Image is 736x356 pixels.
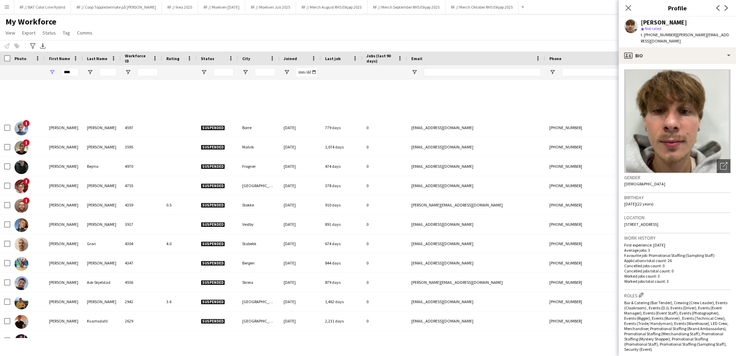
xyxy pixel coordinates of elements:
div: [PERSON_NAME] [45,273,83,292]
div: 4755 [121,176,162,195]
div: [PHONE_NUMBER] [545,118,634,137]
div: [DATE] [279,137,321,156]
div: 891 days [321,215,362,234]
div: 4304 [121,234,162,253]
div: [EMAIL_ADDRESS][DOMAIN_NAME] [407,176,545,195]
div: [EMAIL_ADDRESS][DOMAIN_NAME] [407,292,545,311]
div: [EMAIL_ADDRESS][DOMAIN_NAME] [407,118,545,137]
div: 0 [362,137,407,156]
div: 4359 [121,195,162,214]
div: 4347 [121,253,162,272]
button: RF // Ikea 2025 [162,0,198,14]
div: 0 [362,292,407,311]
div: [PHONE_NUMBER] [545,273,634,292]
div: Stabekk [238,234,279,253]
img: Emil Kristoffersen [14,296,28,309]
span: Suspended [201,164,225,169]
img: Emil Bejmo [14,160,28,174]
div: [DATE] [279,195,321,214]
div: [PERSON_NAME] [45,331,83,350]
div: 4556 [121,273,162,292]
div: [PERSON_NAME] [45,311,83,330]
div: Open photos pop-in [717,159,730,173]
div: Vestby [238,215,279,234]
img: Emil Amundsen [14,122,28,135]
div: [PERSON_NAME] [83,253,121,272]
div: 0 [362,176,407,195]
div: [PHONE_NUMBER] [545,292,634,311]
span: City [242,56,250,61]
div: 4597 [121,118,162,137]
div: 0 [362,215,407,234]
span: [DEMOGRAPHIC_DATA] [624,181,665,186]
div: [PERSON_NAME] [83,215,121,234]
div: 3917 [121,215,162,234]
span: Bar & Catering (Bar Tender), Crewing (Crew Leader), Events (Cloakroom) , Events (DJ), Events (Dri... [624,300,728,352]
div: [PHONE_NUMBER] [545,311,634,330]
div: [PERSON_NAME] [45,215,83,234]
div: 0 [362,118,407,137]
p: Cancelled jobs count: 0 [624,263,730,268]
span: ! [23,197,30,204]
div: Malvik [238,137,279,156]
input: Workforce ID Filter Input [137,68,158,76]
a: Status [40,28,59,37]
button: Open Filter Menu [242,69,248,75]
div: [DATE] [279,311,321,330]
span: Jobs (last 90 days) [366,53,395,64]
span: First Name [49,56,70,61]
div: 378 days [321,176,362,195]
p: Worked jobs count: 3 [624,273,730,279]
button: RF // Merch September RHS Elkjøp 2025 [367,0,445,14]
span: Comms [77,30,92,36]
span: Status [201,56,214,61]
img: Emil Knutsen [14,257,28,271]
p: Applications total count: 26 [624,258,730,263]
span: Suspended [201,203,225,208]
div: [PERSON_NAME] [641,19,687,26]
div: [EMAIL_ADDRESS][DOMAIN_NAME] [407,253,545,272]
div: [GEOGRAPHIC_DATA] [238,311,279,330]
div: 1,074 days [321,137,362,156]
div: [PHONE_NUMBER] [545,195,634,214]
div: Kvamsdahl [83,311,121,330]
div: [PERSON_NAME] [45,234,83,253]
a: View [3,28,18,37]
div: Bergen [238,253,279,272]
span: t. [PHONE_NUMBER] [641,32,677,37]
span: View [6,30,15,36]
div: [PHONE_NUMBER] [545,331,634,350]
div: [PERSON_NAME] [83,292,121,311]
div: 4970 [121,157,162,176]
button: RF // BAT Color Line Hybrid [14,0,71,14]
div: 0 [362,157,407,176]
div: [PHONE_NUMBER] [545,234,634,253]
div: 0 [362,234,407,253]
div: [PHONE_NUMBER] [545,137,634,156]
img: emil bechmann [14,141,28,155]
div: Lian [83,331,121,350]
span: Suspended [201,183,225,189]
span: Suspended [201,299,225,305]
div: [PERSON_NAME] [45,176,83,195]
div: [DATE] [279,253,321,272]
img: Emil Berg Larsen [14,180,28,193]
img: Emil Kvamsdahl [14,315,28,329]
div: Bejmo [83,157,121,176]
button: Open Filter Menu [549,69,556,75]
button: Open Filter Menu [125,69,131,75]
div: [DATE] [279,215,321,234]
div: [GEOGRAPHIC_DATA] [238,331,279,350]
img: Emil Gran [14,238,28,251]
div: 2629 [121,311,162,330]
input: Joined Filter Input [296,68,317,76]
div: [DATE] [279,273,321,292]
div: 0.5 [162,195,197,214]
span: Suspended [201,222,225,227]
div: [GEOGRAPHIC_DATA] [238,292,279,311]
div: 0 [362,331,407,350]
input: City Filter Input [255,68,275,76]
img: Emil Eriksen [14,218,28,232]
h3: Work history [624,235,730,241]
a: Tag [60,28,73,37]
